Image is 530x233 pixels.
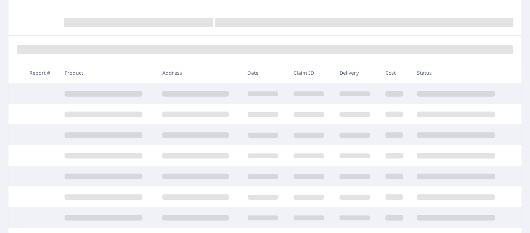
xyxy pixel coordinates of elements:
[24,62,59,83] th: Report #
[59,62,157,83] th: Product
[242,62,288,83] th: Date
[411,62,509,83] th: Status
[288,62,334,83] th: Claim ID
[380,62,411,83] th: Cost
[157,62,242,83] th: Address
[334,62,380,83] th: Delivery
